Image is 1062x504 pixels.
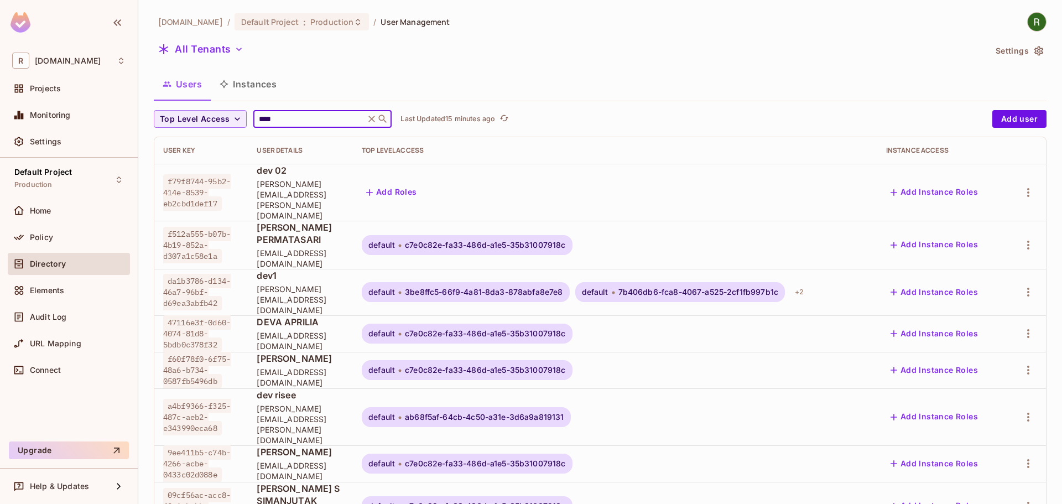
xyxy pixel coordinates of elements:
[368,329,395,338] span: default
[257,389,344,401] span: dev risee
[992,110,1047,128] button: Add user
[886,236,982,254] button: Add Instance Roles
[14,168,72,176] span: Default Project
[310,17,353,27] span: Production
[368,288,395,297] span: default
[303,18,306,27] span: :
[405,366,565,375] span: c7e0c82e-fa33-486d-a1e5-35b31007918c
[886,146,997,155] div: Instance Access
[886,325,982,342] button: Add Instance Roles
[30,84,61,93] span: Projects
[618,288,778,297] span: 7b406db6-fca8-4067-a525-2cf1fb997b1c
[257,269,344,282] span: dev1
[362,184,421,201] button: Add Roles
[257,446,344,458] span: [PERSON_NAME]
[991,42,1047,60] button: Settings
[30,233,53,242] span: Policy
[400,115,495,123] p: Last Updated 15 minutes ago
[257,367,344,388] span: [EMAIL_ADDRESS][DOMAIN_NAME]
[154,40,248,58] button: All Tenants
[257,221,344,246] span: [PERSON_NAME] PERMATASARI
[1028,13,1046,31] img: Rafael Nathanael
[30,111,71,119] span: Monitoring
[30,339,81,348] span: URL Mapping
[381,17,450,27] span: User Management
[257,146,344,155] div: User Details
[257,284,344,315] span: [PERSON_NAME][EMAIL_ADDRESS][DOMAIN_NAME]
[582,288,608,297] span: default
[14,180,53,189] span: Production
[35,56,101,65] span: Workspace: riseteknologi.id
[12,53,29,69] span: R
[362,146,868,155] div: Top Level Access
[257,316,344,328] span: DEVA APRILIA
[9,441,129,459] button: Upgrade
[368,241,395,250] span: default
[163,227,231,263] span: f512a555-b07b-4b19-852a-d307a1c58e1a
[405,413,564,422] span: ab68f5af-64cb-4c50-a31e-3d6a9a819131
[790,283,808,301] div: + 2
[154,110,247,128] button: Top Level Access
[163,399,231,435] span: a4bf9366-f325-487c-aeb2-e343990eca68
[241,17,299,27] span: Default Project
[30,259,66,268] span: Directory
[30,313,66,321] span: Audit Log
[886,408,982,426] button: Add Instance Roles
[886,361,982,379] button: Add Instance Roles
[30,366,61,375] span: Connect
[257,179,344,221] span: [PERSON_NAME][EMAIL_ADDRESS][PERSON_NAME][DOMAIN_NAME]
[405,241,565,250] span: c7e0c82e-fa33-486d-a1e5-35b31007918c
[257,248,344,269] span: [EMAIL_ADDRESS][DOMAIN_NAME]
[495,112,511,126] span: Click to refresh data
[257,164,344,176] span: dev 02
[368,459,395,468] span: default
[160,112,230,126] span: Top Level Access
[154,70,211,98] button: Users
[257,330,344,351] span: [EMAIL_ADDRESS][DOMAIN_NAME]
[405,459,565,468] span: c7e0c82e-fa33-486d-a1e5-35b31007918c
[499,113,509,124] span: refresh
[163,445,231,482] span: 9ee411b5-c74b-4266-acbe-0433c02d088e
[163,352,231,388] span: f60f78f0-6f75-48a6-b734-0587fb5496db
[257,403,344,445] span: [PERSON_NAME][EMAIL_ADDRESS][PERSON_NAME][DOMAIN_NAME]
[163,274,231,310] span: da1b3786-d134-46a7-96bf-d69ea3abfb42
[163,315,231,352] span: 47116e3f-0d60-4074-81d8-5bdb0c378f32
[257,460,344,481] span: [EMAIL_ADDRESS][DOMAIN_NAME]
[497,112,511,126] button: refresh
[257,352,344,365] span: [PERSON_NAME]
[886,283,982,301] button: Add Instance Roles
[886,184,982,201] button: Add Instance Roles
[11,12,30,33] img: SReyMgAAAABJRU5ErkJggg==
[30,206,51,215] span: Home
[30,137,61,146] span: Settings
[211,70,285,98] button: Instances
[158,17,223,27] span: the active workspace
[227,17,230,27] li: /
[405,288,563,297] span: 3be8ffc5-66f9-4a81-8da3-878abfa8e7e8
[163,174,231,211] span: f79f8744-95b2-414e-8539-eb2cbd1def17
[373,17,376,27] li: /
[163,146,239,155] div: User Key
[405,329,565,338] span: c7e0c82e-fa33-486d-a1e5-35b31007918c
[30,286,64,295] span: Elements
[368,413,395,422] span: default
[886,455,982,472] button: Add Instance Roles
[368,366,395,375] span: default
[30,482,89,491] span: Help & Updates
